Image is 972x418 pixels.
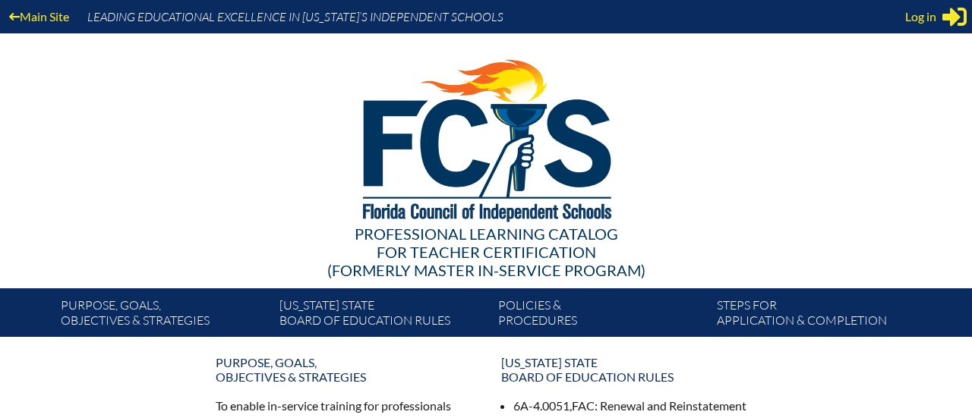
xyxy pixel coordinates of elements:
svg: Sign in or register [942,5,967,29]
a: Purpose, goals,objectives & strategies [207,349,480,390]
a: Steps forapplication & completion [711,294,929,337]
a: Main Site [3,6,75,27]
span: FAC [572,398,595,413]
div: Professional Learning Catalog (formerly Master In-service Program) [49,225,923,279]
a: Purpose, goals,objectives & strategies [55,294,273,337]
a: [US_STATE] StateBoard of Education rules [492,349,765,390]
span: Log in [905,8,936,26]
img: FCISlogo221.eps [330,33,643,240]
span: for Teacher Certification [377,243,596,261]
a: [US_STATE] StateBoard of Education rules [273,294,492,337]
a: Policies &Procedures [492,294,711,337]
